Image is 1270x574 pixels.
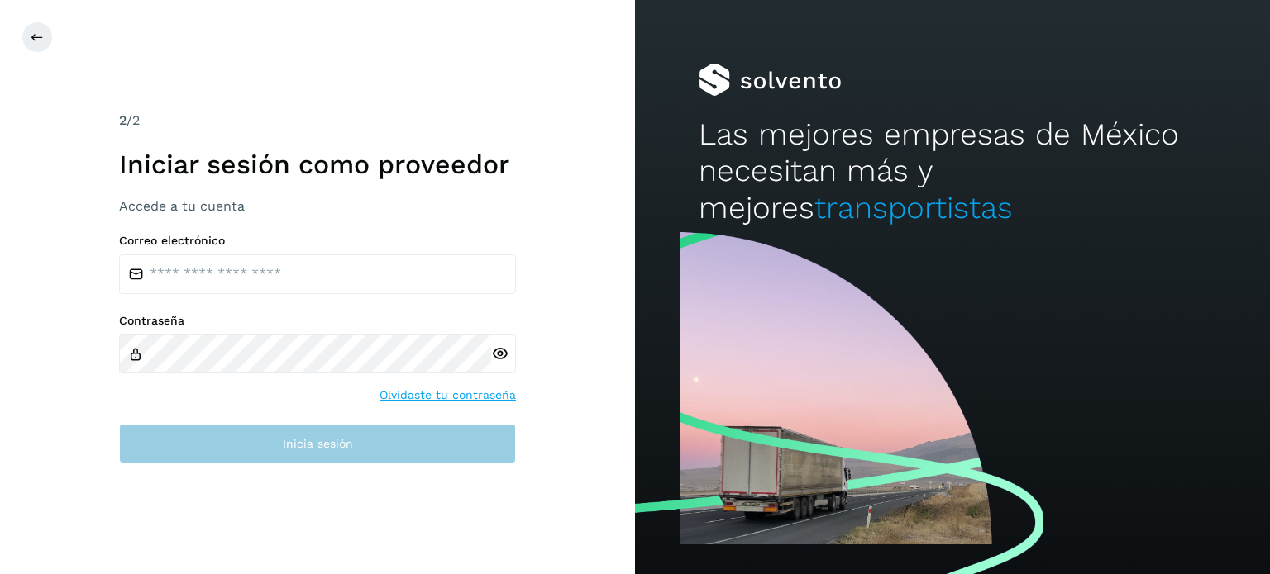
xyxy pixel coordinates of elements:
[119,149,516,180] h1: Iniciar sesión como proveedor
[119,111,516,130] div: /2
[119,314,516,328] label: Contraseña
[119,424,516,463] button: Inicia sesión
[814,190,1013,225] span: transportistas
[380,387,516,404] a: Olvidaste tu contraseña
[699,116,1206,226] h2: Las mejores empresas de México necesitan más y mejores
[119,234,516,248] label: Correo electrónico
[283,438,353,449] span: Inicia sesión
[119,112,127,128] span: 2
[119,198,516,214] h3: Accede a tu cuenta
